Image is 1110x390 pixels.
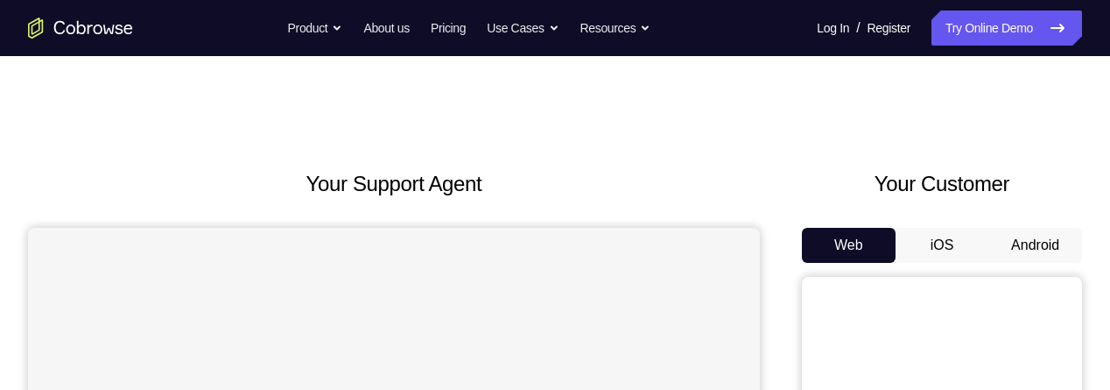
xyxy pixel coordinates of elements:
a: About us [363,11,409,46]
button: Android [988,228,1082,263]
span: / [856,18,860,39]
a: Log In [817,11,849,46]
a: Pricing [431,11,466,46]
h2: Your Support Agent [28,168,760,200]
a: Try Online Demo [931,11,1082,46]
button: Resources [580,11,651,46]
h2: Your Customer [802,168,1082,200]
button: iOS [896,228,989,263]
button: Use Cases [487,11,559,46]
a: Go to the home page [28,18,133,39]
a: Register [868,11,910,46]
button: Product [288,11,343,46]
button: Web [802,228,896,263]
